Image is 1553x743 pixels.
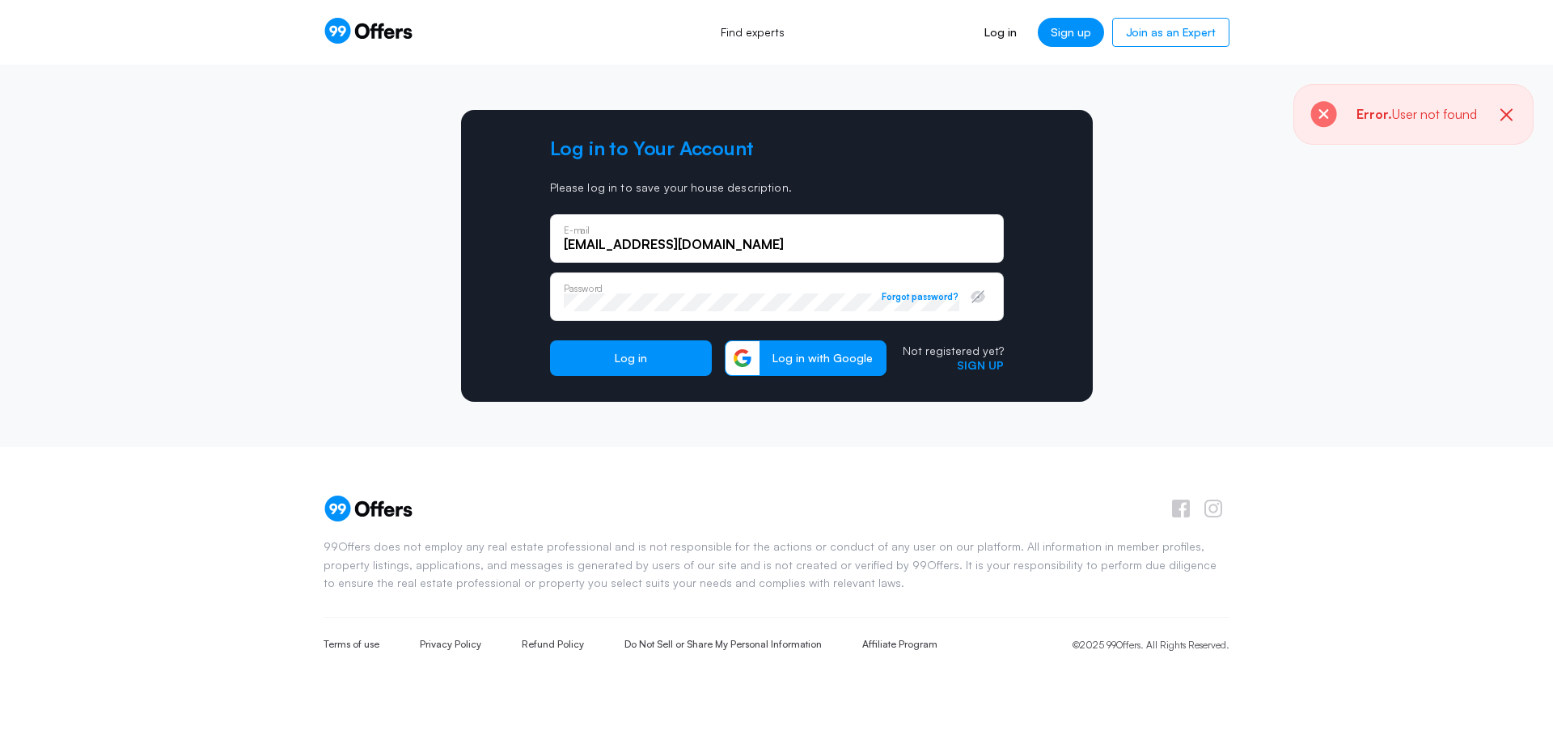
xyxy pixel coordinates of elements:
a: Join as an Expert [1112,18,1229,47]
span: User not found [1392,106,1477,122]
a: Find experts [703,15,802,50]
p: Password [564,284,603,293]
a: Affiliate Program [862,638,937,652]
p: Not registered yet? [903,344,1004,358]
p: ©2025 99Offers. All Rights Reserved. [1073,637,1229,652]
button: Log in [550,340,712,376]
a: Log in [971,18,1029,47]
a: Refund Policy [522,638,584,652]
p: E-mail [564,226,589,234]
a: Terms of use [324,638,379,652]
strong: Error. [1356,106,1392,122]
span: Log in with Google [760,351,886,365]
h2: Log in to Your Account [550,136,1004,161]
a: Privacy Policy [420,638,481,652]
a: Do Not Sell or Share My Personal Information [624,638,822,652]
button: Forgot password? [882,291,958,302]
a: Sign up [957,358,1004,372]
a: Sign up [1038,18,1104,47]
button: Log in with Google [725,340,887,376]
p: Please log in to save your house description. [550,180,1004,195]
p: 99Offers does not employ any real estate professional and is not responsible for the actions or c... [324,538,1229,592]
